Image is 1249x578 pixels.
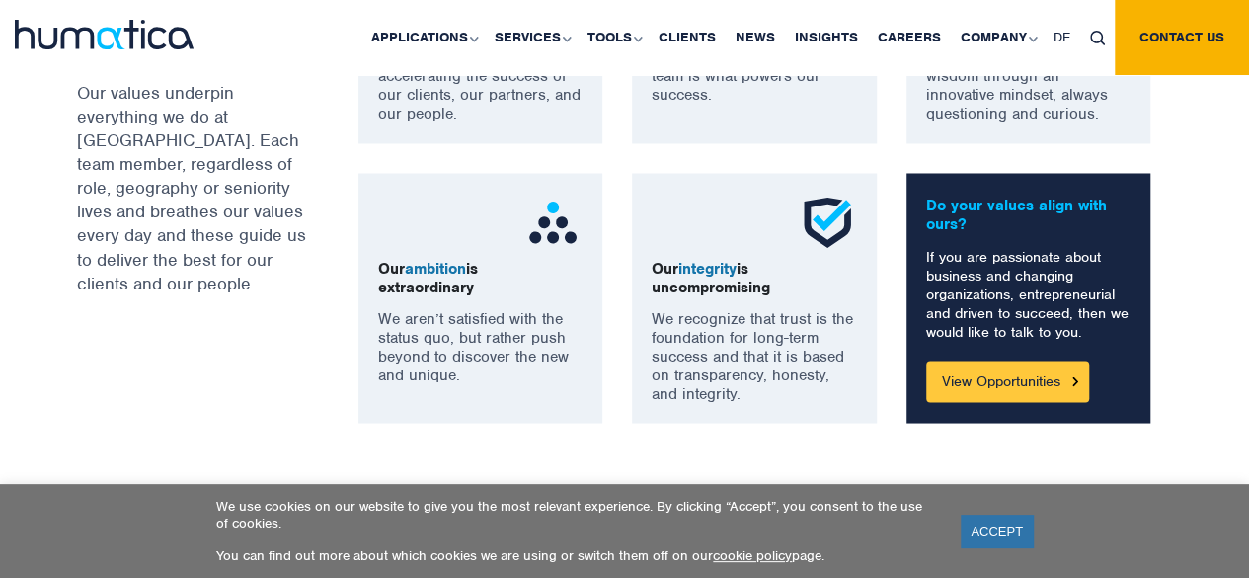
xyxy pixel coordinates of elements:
span: ambition [405,258,466,278]
a: cookie policy [713,547,792,564]
img: search_icon [1090,31,1105,45]
span: integrity [678,258,737,278]
p: Our is uncompromising [652,259,857,296]
span: DE [1054,29,1070,45]
p: We are dedicated to accelerating the success of our clients, our partners, and our people. [378,48,584,124]
p: We challenge conventional wisdom through an innovative mindset, always questioning and curious. [926,48,1132,124]
img: Button [1072,376,1078,385]
p: If you are passionate about business and changing organizations, entrepreneurial and driven to su... [926,247,1132,341]
p: Our is extraordinary [378,259,584,296]
p: We recognize that trust is the foundation for long-term success and that it is based on transpare... [652,309,857,403]
p: We aren’t satisfied with the status quo, but rather push beyond to discover the new and unique. [378,309,584,384]
p: Our values underpin everything we do at [GEOGRAPHIC_DATA]. Each team member, regardless of role, ... [77,81,309,294]
a: View Opportunities [926,361,1089,402]
p: Do your values align with ours? [926,197,1132,234]
img: ico [523,193,583,252]
p: You can find out more about which cookies we are using or switch them off on our page. [216,547,936,564]
a: ACCEPT [961,515,1033,547]
img: ico [798,193,857,252]
img: logo [15,20,194,49]
p: We use cookies on our website to give you the most relevant experience. By clicking “Accept”, you... [216,498,936,532]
